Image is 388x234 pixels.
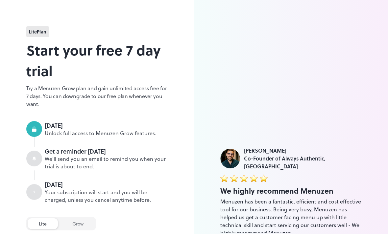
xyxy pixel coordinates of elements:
[26,40,168,81] h2: Start your free 7 day trial
[220,149,240,168] img: Jade Hajj
[230,174,238,182] img: star
[45,121,168,130] div: [DATE]
[45,147,168,156] div: Get a reminder [DATE]
[45,180,168,189] div: [DATE]
[28,218,58,229] div: lite
[220,174,228,182] img: star
[45,155,168,170] div: We’ll send you an email to remind you when your trial is about to end.
[220,185,362,196] div: We highly recommend Menuzen
[61,218,95,229] div: grow
[45,189,168,204] div: Your subscription will start and you will be charged, unless you cancel anytime before.
[29,28,46,35] span: lite Plan
[45,130,168,137] div: Unlock full access to Menuzen Grow features.
[26,84,168,108] p: Try a Menuzen Grow plan and gain unlimited access free for 7 days. You can downgrade to our free ...
[244,155,362,170] div: Co-Founder of Always Authentic, [GEOGRAPHIC_DATA]
[244,147,362,155] div: [PERSON_NAME]
[250,174,258,182] img: star
[260,174,268,182] img: star
[240,174,248,182] img: star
